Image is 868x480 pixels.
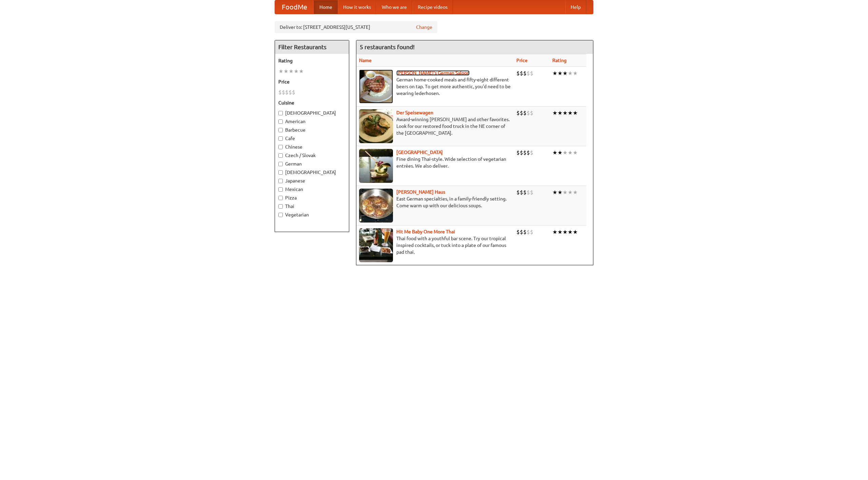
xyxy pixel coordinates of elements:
a: Help [565,0,586,14]
b: [GEOGRAPHIC_DATA] [396,150,443,155]
li: ★ [568,70,573,77]
input: Vegetarian [278,213,283,217]
label: [DEMOGRAPHIC_DATA] [278,110,346,116]
input: Cafe [278,136,283,141]
a: [PERSON_NAME]'s German Saloon [396,70,470,76]
li: ★ [557,228,563,236]
label: Mexican [278,186,346,193]
input: German [278,162,283,166]
a: Home [314,0,338,14]
a: Price [516,58,528,63]
label: Czech / Slovak [278,152,346,159]
input: Pizza [278,196,283,200]
li: $ [285,89,289,96]
label: Pizza [278,194,346,201]
label: Japanese [278,177,346,184]
li: $ [530,189,533,196]
li: $ [516,109,520,117]
li: $ [516,70,520,77]
li: $ [523,70,527,77]
img: satay.jpg [359,149,393,183]
li: $ [516,189,520,196]
a: Change [416,24,432,31]
li: ★ [557,189,563,196]
li: ★ [557,70,563,77]
a: Der Speisewagen [396,110,433,115]
li: ★ [573,189,578,196]
label: Cafe [278,135,346,142]
li: ★ [557,149,563,156]
input: Japanese [278,179,283,183]
p: German home-cooked meals and fifty-eight different beers on tap. To get more authentic, you'd nee... [359,76,511,97]
h5: Price [278,78,346,85]
li: $ [520,109,523,117]
label: German [278,160,346,167]
li: $ [516,228,520,236]
li: $ [527,109,530,117]
li: $ [530,228,533,236]
a: [PERSON_NAME] Haus [396,189,445,195]
li: $ [530,109,533,117]
li: $ [523,189,527,196]
div: Deliver to: [STREET_ADDRESS][US_STATE] [275,21,437,33]
li: $ [530,70,533,77]
input: [DEMOGRAPHIC_DATA] [278,170,283,175]
input: [DEMOGRAPHIC_DATA] [278,111,283,115]
li: $ [527,70,530,77]
label: American [278,118,346,125]
li: $ [523,149,527,156]
li: $ [278,89,282,96]
input: Thai [278,204,283,209]
a: Who we are [376,0,412,14]
p: Fine dining Thai-style. Wide selection of vegetarian entrées. We also deliver. [359,156,511,169]
p: Thai food with a youthful bar scene. Try our tropical inspired cocktails, or tuck into a plate of... [359,235,511,255]
li: ★ [552,109,557,117]
li: ★ [563,109,568,117]
p: Award-winning [PERSON_NAME] and other favorites. Look for our restored food truck in the NE corne... [359,116,511,136]
li: $ [520,189,523,196]
img: kohlhaus.jpg [359,189,393,223]
label: Thai [278,203,346,210]
ng-pluralize: 5 restaurants found! [360,44,415,50]
p: East German specialties, in a family-friendly setting. Come warm up with our delicious soups. [359,195,511,209]
li: ★ [568,109,573,117]
li: ★ [568,228,573,236]
a: Recipe videos [412,0,453,14]
li: $ [523,228,527,236]
li: ★ [552,189,557,196]
input: American [278,119,283,124]
a: FoodMe [275,0,314,14]
li: ★ [557,109,563,117]
label: Chinese [278,143,346,150]
li: $ [520,149,523,156]
li: ★ [573,228,578,236]
li: ★ [552,149,557,156]
li: $ [523,109,527,117]
li: ★ [568,149,573,156]
input: Chinese [278,145,283,149]
label: [DEMOGRAPHIC_DATA] [278,169,346,176]
li: $ [520,228,523,236]
li: $ [530,149,533,156]
li: ★ [573,109,578,117]
li: ★ [563,149,568,156]
a: How it works [338,0,376,14]
li: ★ [573,149,578,156]
li: ★ [299,68,304,75]
li: $ [516,149,520,156]
li: ★ [568,189,573,196]
input: Mexican [278,187,283,192]
a: Hit Me Baby One More Thai [396,229,455,234]
label: Barbecue [278,127,346,133]
li: ★ [283,68,289,75]
li: ★ [563,70,568,77]
label: Vegetarian [278,211,346,218]
li: ★ [552,70,557,77]
li: $ [292,89,295,96]
li: $ [282,89,285,96]
li: $ [527,149,530,156]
